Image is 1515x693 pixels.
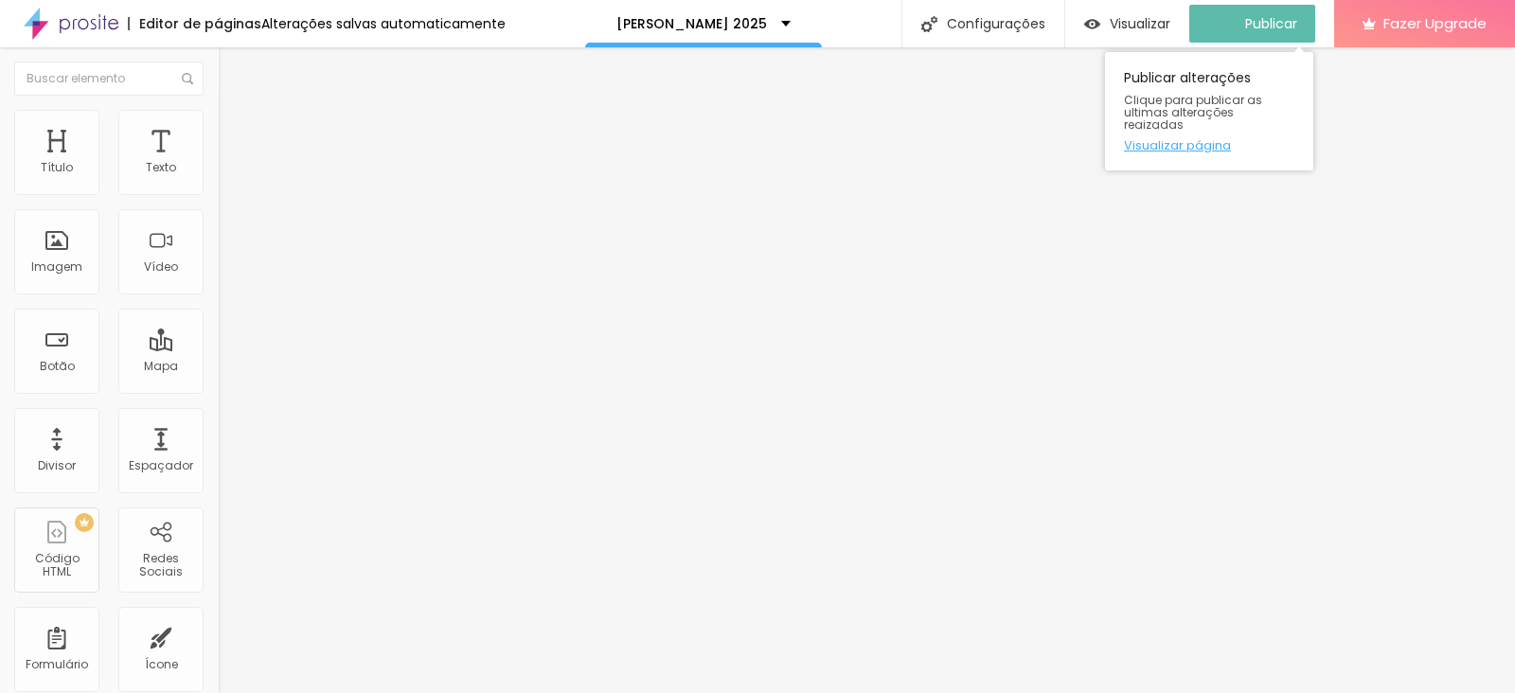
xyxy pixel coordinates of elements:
button: Visualizar [1065,5,1189,43]
span: Visualizar [1110,16,1170,31]
button: Publicar [1189,5,1315,43]
div: Publicar alterações [1105,52,1313,170]
img: view-1.svg [1084,16,1100,32]
div: Mapa [144,360,178,373]
div: Botão [40,360,75,373]
div: Espaçador [129,459,193,472]
img: Icone [182,73,193,84]
div: Vídeo [144,260,178,274]
p: [PERSON_NAME] 2025 [616,17,767,30]
div: Formulário [26,658,88,671]
div: Código HTML [19,552,94,579]
div: Texto [146,161,176,174]
div: Redes Sociais [123,552,198,579]
div: Editor de páginas [128,17,261,30]
div: Divisor [38,459,76,472]
div: Ícone [145,658,178,671]
div: Imagem [31,260,82,274]
iframe: Editor [218,47,1515,693]
img: Icone [921,16,937,32]
input: Buscar elemento [14,62,204,96]
span: Fazer Upgrade [1383,15,1487,31]
span: Publicar [1245,16,1297,31]
div: Título [41,161,73,174]
a: Visualizar página [1124,139,1294,151]
span: Clique para publicar as ultimas alterações reaizadas [1124,94,1294,132]
div: Alterações salvas automaticamente [261,17,506,30]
